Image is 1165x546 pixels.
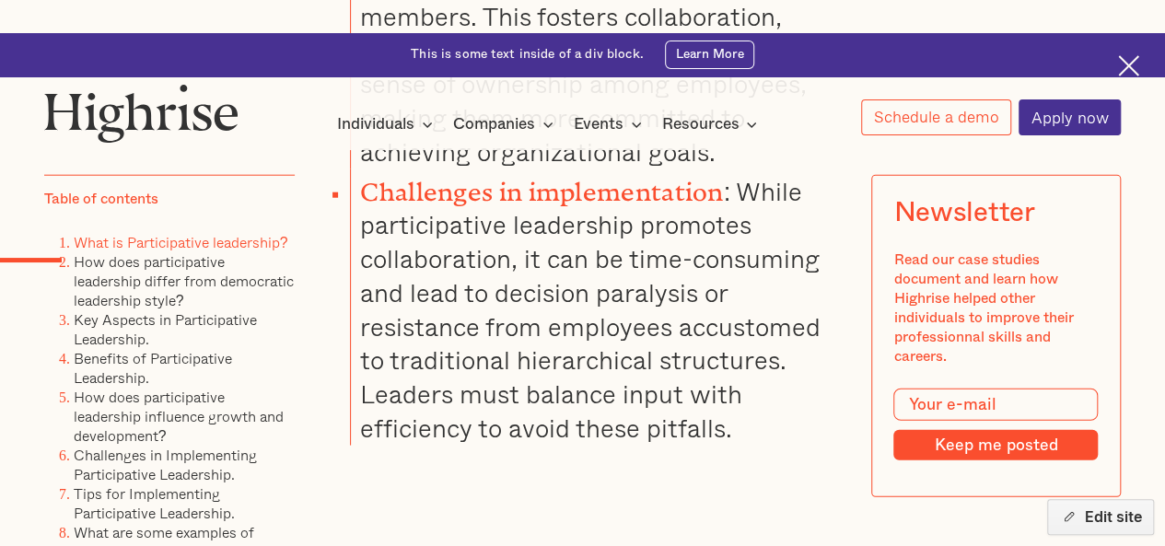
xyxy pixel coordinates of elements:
div: Companies [453,113,535,135]
button: Edit site [1047,499,1154,535]
div: Resources [661,113,739,135]
div: Individuals [337,113,414,135]
a: How does participative leadership influence growth and development? [74,386,284,447]
div: Newsletter [893,197,1034,228]
div: Read our case studies document and learn how Highrise helped other individuals to improve their p... [893,250,1098,366]
a: Tips for Implementing Participative Leadership. [74,482,235,524]
img: Highrise logo [44,84,239,143]
a: Apply now [1019,99,1121,135]
div: This is some text inside of a div block. [411,46,644,64]
div: Table of contents [44,190,158,209]
li: : While participative leadership promotes collaboration, it can be time-consuming and lead to dec... [350,169,844,446]
a: Learn More [665,41,754,69]
form: Modal Form [893,389,1098,461]
div: Events [574,113,647,135]
strong: Challenges in implementation [360,178,723,193]
a: What is Participative leadership? [74,231,288,253]
img: Cross icon [1118,55,1139,76]
a: Challenges in Implementing Participative Leadership. [74,444,257,485]
input: Your e-mail [893,389,1098,422]
a: Key Aspects in Participative Leadership. [74,308,257,350]
a: How does participative leadership differ from democratic leadership style? [74,250,294,311]
div: Companies [453,113,559,135]
a: Schedule a demo [861,99,1011,135]
div: Individuals [337,113,438,135]
div: Events [574,113,623,135]
input: Keep me posted [893,430,1098,460]
div: Resources [661,113,763,135]
a: Benefits of Participative Leadership. [74,347,232,389]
